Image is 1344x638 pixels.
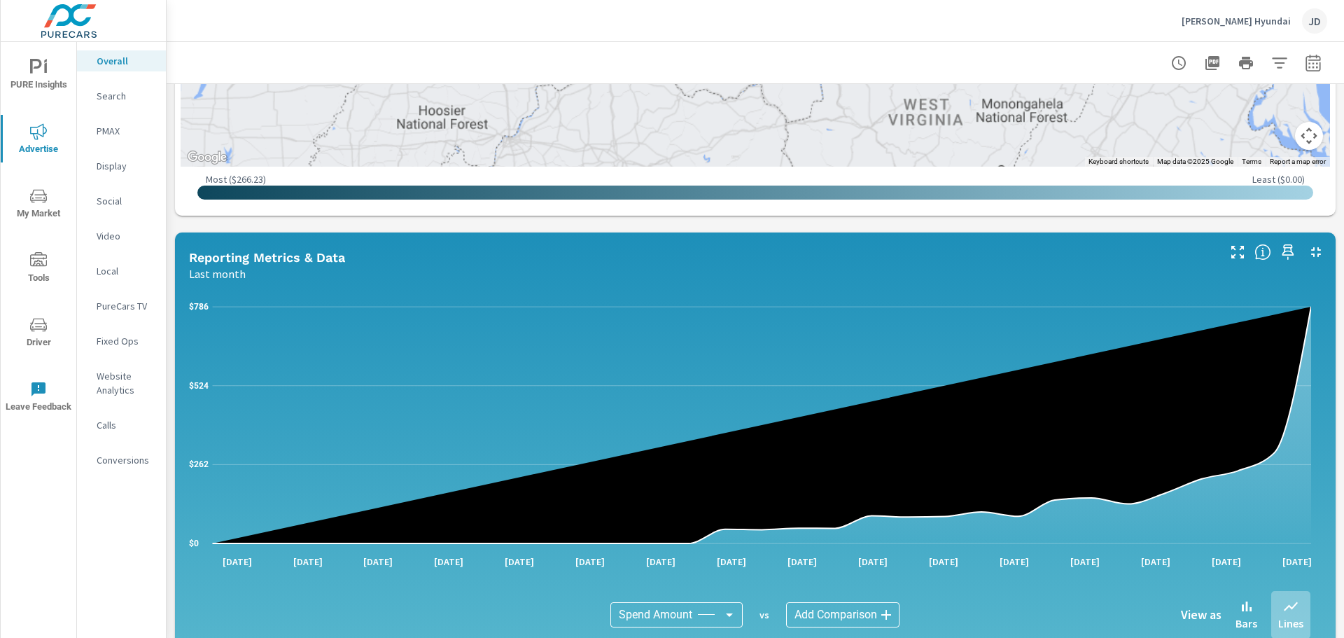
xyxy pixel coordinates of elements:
p: [PERSON_NAME] Hyundai [1182,15,1291,27]
p: Local [97,264,155,278]
p: [DATE] [566,555,615,569]
div: Spend Amount [610,602,743,627]
text: $0 [189,539,199,548]
div: Video [77,226,166,247]
p: [DATE] [707,555,756,569]
div: PureCars TV [77,296,166,317]
span: Advertise [5,123,72,158]
p: Search [97,89,155,103]
p: [DATE] [636,555,685,569]
a: Terms [1242,158,1261,165]
span: Understand performance data overtime and see how metrics compare to each other. [1254,244,1271,261]
h5: Reporting Metrics & Data [189,250,345,265]
p: [DATE] [353,555,402,569]
p: Social [97,194,155,208]
p: Calls [97,418,155,432]
p: [DATE] [1131,555,1180,569]
button: Apply Filters [1266,49,1294,77]
p: Last month [189,265,246,282]
p: PMAX [97,124,155,138]
p: vs [743,609,786,621]
p: PureCars TV [97,299,155,313]
button: Keyboard shortcuts [1088,157,1149,167]
button: Make Fullscreen [1226,241,1249,263]
p: [DATE] [990,555,1039,569]
p: [DATE] [848,555,897,569]
p: [DATE] [1273,555,1322,569]
p: [DATE] [495,555,544,569]
button: "Export Report to PDF" [1198,49,1226,77]
div: Display [77,155,166,176]
div: Calls [77,415,166,436]
p: [DATE] [283,555,332,569]
div: PMAX [77,120,166,141]
p: Fixed Ops [97,334,155,348]
button: Select Date Range [1299,49,1327,77]
div: Fixed Ops [77,331,166,352]
div: Social [77,190,166,211]
div: Search [77,85,166,106]
p: Display [97,159,155,173]
text: $262 [189,459,209,469]
span: Spend Amount [619,608,692,622]
p: Overall [97,54,155,68]
div: Local [77,261,166,282]
text: $786 [189,302,209,312]
p: [DATE] [1060,555,1109,569]
p: [DATE] [919,555,968,569]
p: Conversions [97,453,155,467]
button: Print Report [1232,49,1260,77]
img: Google [184,148,230,167]
button: Minimize Widget [1305,241,1327,263]
p: [DATE] [778,555,827,569]
span: My Market [5,188,72,222]
p: [DATE] [424,555,473,569]
span: Driver [5,317,72,351]
p: Video [97,229,155,243]
div: Website Analytics [77,366,166,401]
p: Most ( $266.23 ) [206,173,266,186]
span: Tools [5,252,72,286]
span: Map data ©2025 Google [1157,158,1233,165]
div: JD [1302,8,1327,34]
span: Save this to your personalized report [1277,241,1299,263]
a: Open this area in Google Maps (opens a new window) [184,148,230,167]
div: Add Comparison [786,602,899,627]
p: [DATE] [213,555,262,569]
text: $524 [189,381,209,391]
p: Website Analytics [97,369,155,397]
p: Bars [1235,615,1257,632]
p: [DATE] [1202,555,1251,569]
span: PURE Insights [5,59,72,93]
p: Lines [1278,615,1303,632]
span: Add Comparison [794,608,877,622]
span: Leave Feedback [5,381,72,415]
div: Overall [77,50,166,71]
h6: View as [1181,608,1221,622]
p: Least ( $0.00 ) [1252,173,1305,186]
a: Report a map error [1270,158,1326,165]
button: Map camera controls [1295,122,1323,150]
div: Conversions [77,450,166,471]
div: nav menu [1,42,76,429]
